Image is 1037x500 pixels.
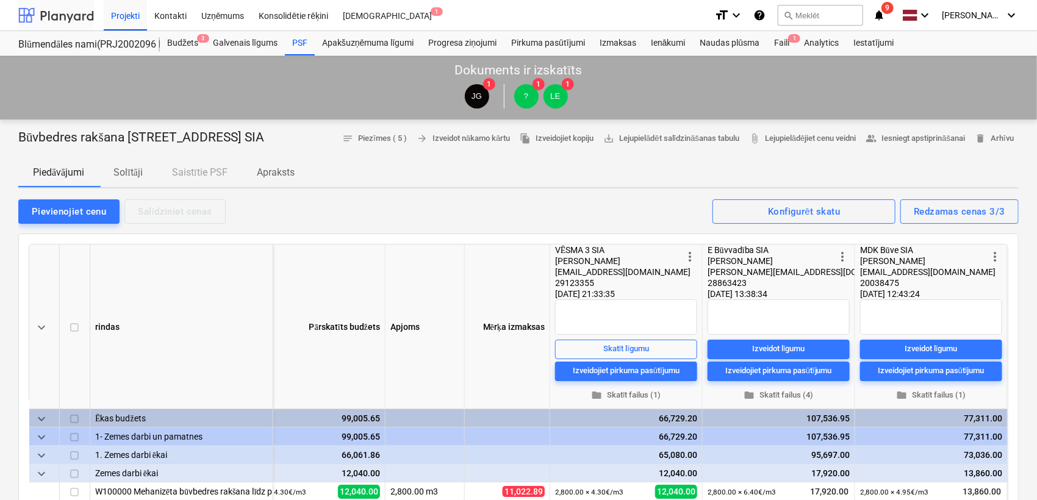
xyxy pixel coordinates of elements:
[767,31,797,55] div: Faili
[113,165,143,180] p: Solītāji
[238,409,380,427] div: 99,005.65
[555,409,697,427] div: 66,729.20
[860,464,1002,482] div: 13,860.00
[768,204,840,220] div: Konfigurēt skatu
[860,339,1002,359] button: Izveidot līgumu
[555,446,697,464] div: 65,080.00
[315,31,421,55] a: Apakšuzņēmuma līgumi
[860,255,988,266] div: [PERSON_NAME]
[555,427,697,446] div: 66,729.20
[465,84,489,109] div: Jānis Grāmatnieks
[33,165,84,180] p: Piedāvājumi
[555,361,697,380] button: Izveidojiet pirkuma pasūtījumu
[860,427,1002,446] div: 77,311.00
[708,339,850,359] button: Izveidot līgumu
[603,132,739,146] span: Lejupielādēt salīdzināšanas tabulu
[504,31,592,55] a: Pirkuma pasūtījumi
[797,31,846,55] a: Analytics
[878,364,985,378] div: Izveidojiet pirkuma pasūtījumu
[555,464,697,482] div: 12,040.00
[233,245,386,409] div: Pārskatīts budžets
[533,78,545,90] span: 1
[708,255,835,266] div: [PERSON_NAME]
[555,255,683,266] div: [PERSON_NAME]
[753,8,766,23] i: Zināšanu pamats
[34,320,49,335] span: keyboard_arrow_down
[514,84,539,109] div: ?
[238,427,380,446] div: 99,005.65
[881,2,894,14] span: 9
[555,288,697,299] div: [DATE] 21:33:35
[767,31,797,55] a: Faili1
[285,31,315,55] a: PSF
[465,245,550,409] div: Mērķa izmaksas
[238,446,380,464] div: 66,061.86
[712,199,895,224] button: Konfigurēt skatu
[860,277,988,288] div: 20038475
[896,390,907,401] span: folder
[421,31,504,55] a: Progresa ziņojumi
[337,129,412,148] button: Piezīmes ( 5 )
[544,84,568,109] div: Lāsma Erharde
[860,245,988,255] div: MDK Būve SIA
[866,132,966,146] span: Iesniegt apstiprināšanai
[683,249,697,264] span: more_vert
[708,245,835,255] div: E Būvvadība SIA
[95,464,268,482] div: Zemes darbi ēkai
[417,133,428,144] span: arrow_forward
[749,133,760,144] span: attach_file
[693,31,767,55] a: Naudas plūsma
[835,249,850,264] span: more_vert
[860,267,996,277] span: [EMAIL_ADDRESS][DOMAIN_NAME]
[503,486,545,497] span: 11,022.89
[900,199,1019,224] button: Redzamas cenas 3/3
[338,485,380,498] span: 12,040.00
[18,38,145,51] div: Blūmendāles nami(PRJ2002096 Prūšu 3 kārta) - 2601984
[860,409,1002,427] div: 77,311.00
[975,132,1014,146] span: Arhīvu
[917,8,932,23] i: keyboard_arrow_down
[550,91,560,101] span: LE
[865,388,997,402] span: Skatīt failus (1)
[603,342,649,356] div: Skatīt līgumu
[431,7,443,16] span: 1
[809,485,850,498] span: 17,920.00
[783,10,793,20] span: search
[417,132,510,146] span: Izveidot nākamo kārtu
[592,31,644,55] a: Izmaksas
[573,364,680,378] div: Izveidojiet pirkuma pasūtījumu
[860,288,1002,299] div: [DATE] 12:43:24
[34,412,49,426] span: keyboard_arrow_down
[914,204,1005,220] div: Redzamas cenas 3/3
[560,388,692,402] span: Skatīt failus (1)
[32,204,106,220] div: Pievienojiet cenu
[861,129,971,148] button: Iesniegt apstiprināšanai
[712,388,845,402] span: Skatīt failus (4)
[749,132,856,146] span: Lejupielādējiet cenu veidni
[238,464,380,482] div: 12,040.00
[860,446,1002,464] div: 73,036.00
[555,488,623,496] small: 2,800.00 × 4.30€ / m3
[197,34,209,43] span: 3
[555,385,697,404] button: Skatīt failus (1)
[708,446,850,464] div: 95,697.00
[744,129,861,148] a: Lejupielādējiet cenu veidni
[591,390,602,401] span: folder
[455,62,583,79] p: Dokuments ir izskatīts
[708,277,835,288] div: 28863423
[708,409,850,427] div: 107,536.95
[729,8,744,23] i: keyboard_arrow_down
[942,10,1003,20] span: [PERSON_NAME]
[472,91,482,101] span: JG
[206,31,285,55] a: Galvenais līgums
[555,277,683,288] div: 29123355
[752,342,805,356] div: Izveidot līgumu
[412,129,515,148] button: Izveidot nākamo kārtu
[873,8,885,23] i: notifications
[520,132,594,146] span: Izveidojiet kopiju
[160,31,206,55] a: Budžets3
